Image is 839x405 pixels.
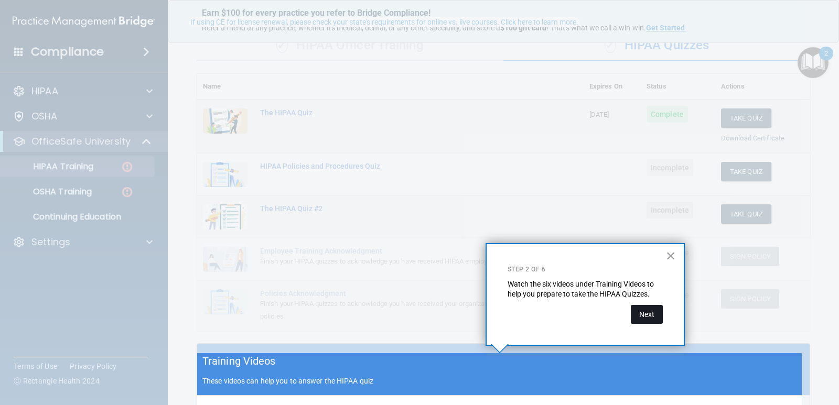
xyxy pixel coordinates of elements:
[631,305,663,324] button: Next
[508,279,663,300] p: Watch the six videos under Training Videos to help you prepare to take the HIPAA Quizzes.
[202,377,804,385] p: These videos can help you to answer the HIPAA quiz
[508,265,663,274] p: Step 2 of 6
[666,247,676,264] button: Close
[202,352,276,370] h5: Training Videos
